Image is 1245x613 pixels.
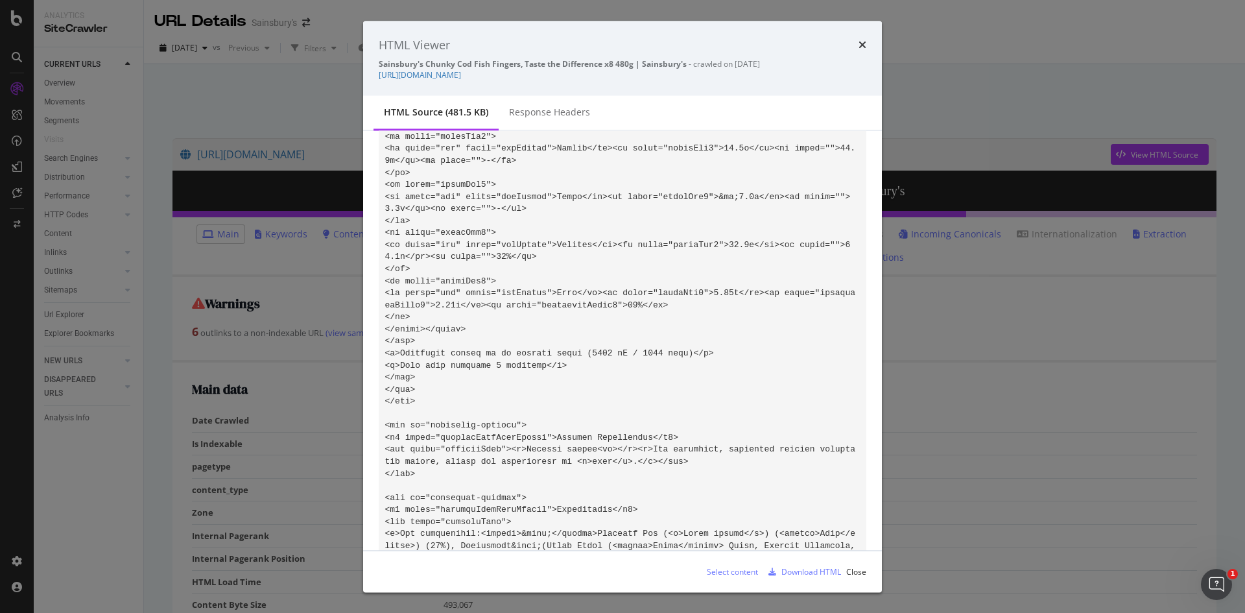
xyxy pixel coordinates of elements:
[763,561,841,582] button: Download HTML
[379,58,687,69] strong: Sainsbury's Chunky Cod Fish Fingers, Taste the Difference x8 480g | Sainsbury's
[696,561,758,582] button: Select content
[1201,569,1232,600] iframe: Intercom live chat
[781,566,841,577] div: Download HTML
[1227,569,1238,579] span: 1
[379,69,461,80] a: [URL][DOMAIN_NAME]
[846,566,866,577] div: Close
[859,36,866,53] div: times
[379,36,450,53] div: HTML Viewer
[379,58,866,69] div: - crawled on [DATE]
[384,106,488,119] div: HTML source (481.5 KB)
[363,21,882,592] div: modal
[707,566,758,577] div: Select content
[509,106,590,119] div: Response Headers
[846,561,866,582] button: Close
